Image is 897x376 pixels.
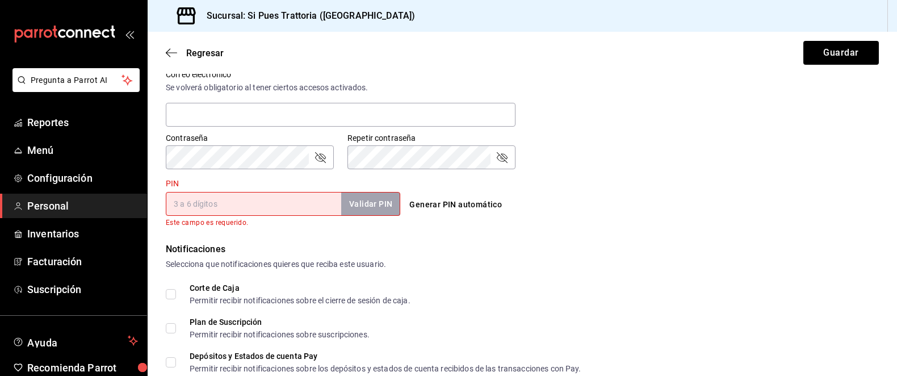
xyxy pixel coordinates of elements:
[27,115,138,130] span: Reportes
[313,151,327,164] button: passwordField
[27,170,138,186] span: Configuración
[166,48,224,59] button: Regresar
[27,143,138,158] span: Menú
[190,296,410,304] div: Permitir recibir notificaciones sobre el cierre de sesión de caja.
[166,218,400,229] p: Este campo es requerido.
[190,284,410,292] div: Corte de Caja
[166,258,879,270] div: Selecciona que notificaciones quieres que reciba este usuario.
[166,82,515,94] div: Se volverá obligatorio al tener ciertos accesos activados.
[27,198,138,214] span: Personal
[190,331,370,339] div: Permitir recibir notificaciones sobre suscripciones.
[186,48,224,59] span: Regresar
[27,334,123,348] span: Ayuda
[27,282,138,297] span: Suscripción
[8,82,140,94] a: Pregunta a Parrot AI
[166,192,341,216] input: 3 a 6 dígitos
[166,179,179,187] label: PIN
[27,226,138,241] span: Inventarios
[166,134,334,142] label: Contraseña
[190,318,370,326] div: Plan de Suscripción
[190,365,581,373] div: Permitir recibir notificaciones sobre los depósitos y estados de cuenta recibidos de las transacc...
[803,41,879,65] button: Guardar
[125,30,134,39] button: open_drawer_menu
[27,254,138,269] span: Facturación
[495,151,509,164] button: passwordField
[27,360,138,375] span: Recomienda Parrot
[31,74,122,86] span: Pregunta a Parrot AI
[12,68,140,92] button: Pregunta a Parrot AI
[166,70,515,78] label: Correo electrónico
[347,134,515,142] label: Repetir contraseña
[190,352,581,360] div: Depósitos y Estados de cuenta Pay
[198,9,415,23] h3: Sucursal: Si Pues Trattoria ([GEOGRAPHIC_DATA])
[405,194,506,215] button: Generar PIN automático
[166,243,879,256] div: Notificaciones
